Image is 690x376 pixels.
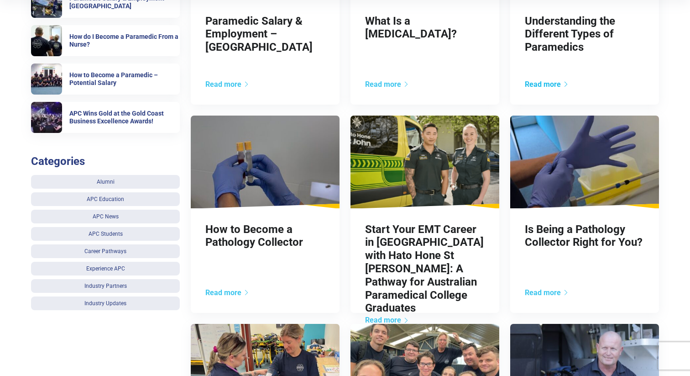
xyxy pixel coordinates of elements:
a: Alumni [31,175,180,189]
a: Read more [365,80,409,89]
h6: APC Wins Gold at the Gold Coast Business Excellence Awards! [69,110,180,125]
a: How to Become a Paramedic – Potential Salary How to Become a Paramedic – Potential Salary [31,64,180,95]
h3: Categories [31,155,180,168]
a: Read more [205,80,250,89]
a: What Is a [MEDICAL_DATA]? [365,15,457,41]
a: Experience APC [31,262,180,275]
img: How to Become a Pathology Collector [191,116,340,208]
a: Career Pathways [31,244,180,258]
a: Read more [525,80,569,89]
a: Understanding the Different Types of Paramedics [525,15,615,54]
a: Start Your EMT Career in [GEOGRAPHIC_DATA] with Hato Hone St [PERSON_NAME]: A Pathway for Austral... [365,223,484,315]
a: APC News [31,210,180,223]
h6: How do I Become a Paramedic From a Nurse? [69,33,180,48]
a: APC Students [31,227,180,241]
a: How to Become a Pathology Collector [205,223,303,249]
a: APC Wins Gold at the Gold Coast Business Excellence Awards! APC Wins Gold at the Gold Coast Busin... [31,102,180,133]
img: How do I Become a Paramedic From a Nurse? [31,25,62,56]
a: Industry Partners [31,279,180,293]
a: How do I Become a Paramedic From a Nurse? How do I Become a Paramedic From a Nurse? [31,25,180,56]
a: Industry Updates [31,297,180,310]
h6: How to Become a Paramedic – Potential Salary [69,71,180,87]
img: Is Being a Pathology Collector Right for You? [510,116,659,208]
a: Read more [205,288,250,297]
a: Read more [365,316,409,324]
a: Read more [525,288,569,297]
a: APC Education [31,192,180,206]
img: How to Become a Paramedic – Potential Salary [31,64,62,95]
a: Paramedic Salary & Employment – [GEOGRAPHIC_DATA] [205,15,313,54]
img: APC Wins Gold at the Gold Coast Business Excellence Awards! [31,102,62,133]
a: Is Being a Pathology Collector Right for You? [525,223,643,249]
img: Start Your EMT Career in New Zealand with Hato Hone St John: A Pathway for Australian Paramedical... [350,116,499,208]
